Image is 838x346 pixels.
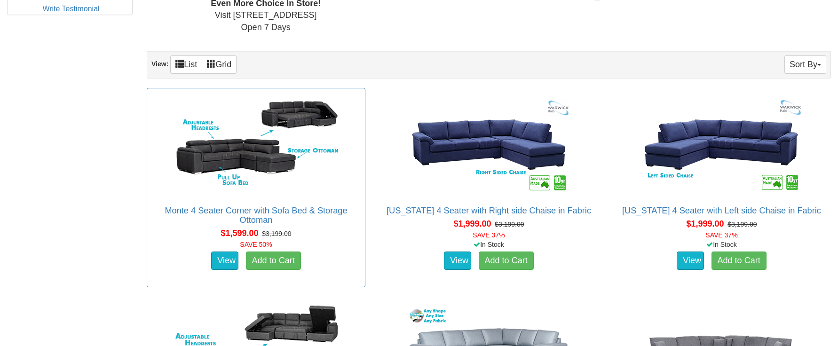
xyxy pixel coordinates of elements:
[170,55,202,74] a: List
[165,206,347,225] a: Monte 4 Seater Corner with Sofa Bed & Storage Ottoman
[202,55,237,74] a: Grid
[211,252,238,270] a: View
[637,93,806,197] img: Arizona 4 Seater with Left side Chaise in Fabric
[387,206,591,215] a: [US_STATE] 4 Seater with Right side Chaise in Fabric
[705,231,737,239] font: SAVE 37%
[246,252,301,270] a: Add to Cart
[221,228,258,238] span: $1,599.00
[262,230,291,237] del: $3,199.00
[151,60,168,68] strong: View:
[42,5,99,13] a: Write Testimonial
[622,206,821,215] a: [US_STATE] 4 Seater with Left side Chaise in Fabric
[378,240,600,249] div: In Stock
[677,252,704,270] a: View
[727,220,757,228] del: $3,199.00
[453,219,491,228] span: $1,999.00
[784,55,826,74] button: Sort By
[495,220,524,228] del: $3,199.00
[444,252,471,270] a: View
[240,241,272,248] font: SAVE 50%
[712,252,767,270] a: Add to Cart
[686,219,724,228] span: $1,999.00
[171,93,340,197] img: Monte 4 Seater Corner with Sofa Bed & Storage Ottoman
[479,252,534,270] a: Add to Cart
[473,231,505,239] font: SAVE 37%
[404,93,573,197] img: Arizona 4 Seater with Right side Chaise in Fabric
[610,240,833,249] div: In Stock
